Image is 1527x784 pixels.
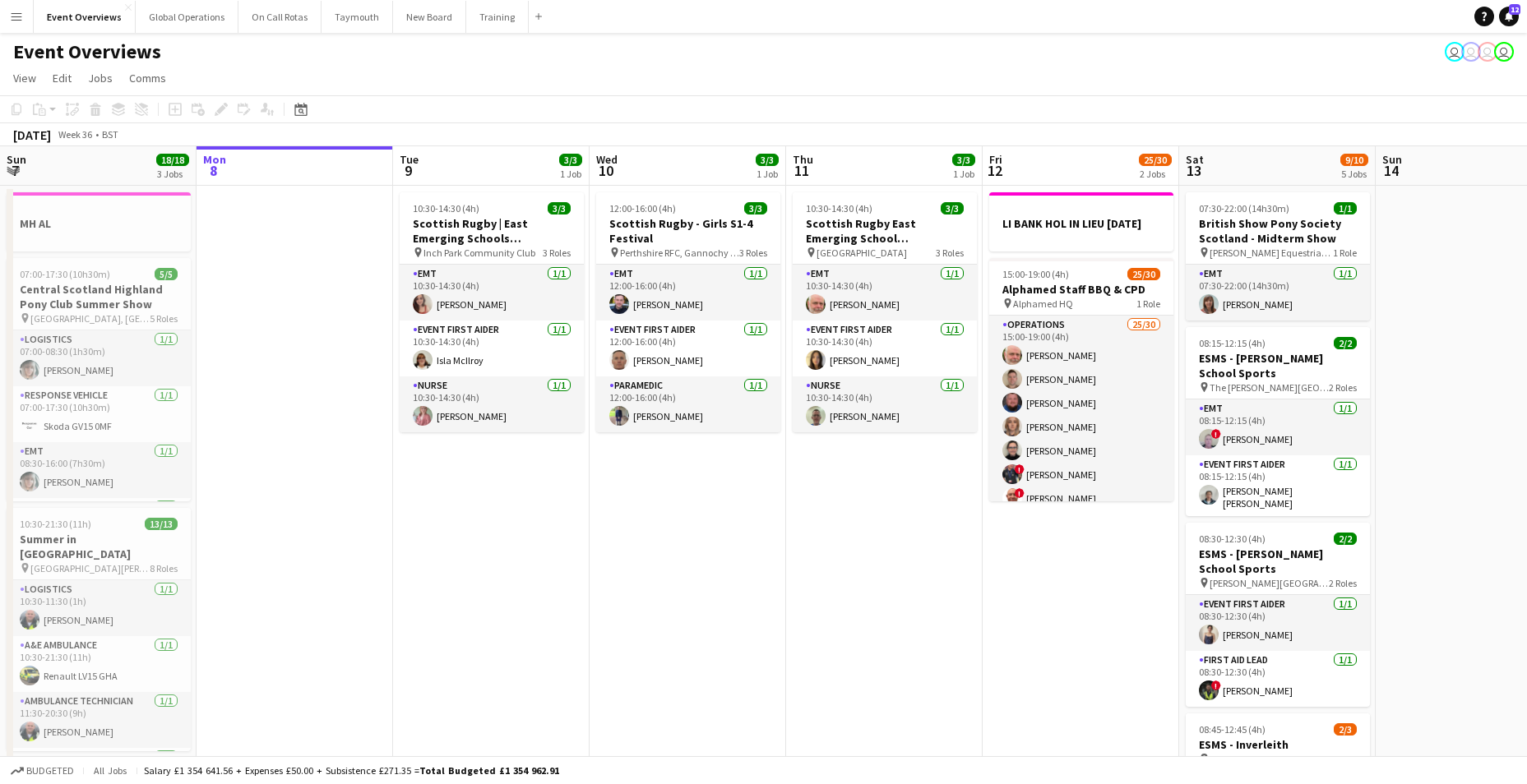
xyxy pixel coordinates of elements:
button: Taymouth [322,1,393,33]
span: [GEOGRAPHIC_DATA][PERSON_NAME], [GEOGRAPHIC_DATA] [30,562,150,574]
app-card-role: EMT1/108:30-16:00 (7h30m)[PERSON_NAME] [7,442,191,498]
div: 1 Job [953,168,974,180]
span: 11 [790,161,813,180]
app-card-role: EMT1/107:30-22:00 (14h30m)[PERSON_NAME] [1186,265,1370,321]
app-card-role: A&E Ambulance1/110:30-21:30 (11h)Renault LV15 GHA [7,636,191,692]
span: 3 Roles [936,247,964,259]
span: 5/5 [155,268,178,280]
span: 12 [987,161,1002,180]
span: 10:30-14:30 (4h) [413,202,479,214]
span: 2 Roles [1329,577,1357,589]
app-job-card: 07:00-17:30 (10h30m)5/5Central Scotland Highland Pony Club Summer Show [GEOGRAPHIC_DATA], [GEOGRA... [7,258,191,501]
span: 15:00-19:00 (4h) [1002,268,1069,280]
div: 2 Jobs [1140,168,1171,180]
app-user-avatar: Jackie Tolland [1445,42,1465,62]
span: Comms [129,71,166,85]
span: Thu [793,152,813,167]
app-card-role: Event First Aider1/110:30-14:30 (4h)[PERSON_NAME] [793,321,977,376]
div: 1 Job [757,168,778,180]
span: 12:00-16:00 (4h) [609,202,676,214]
span: 13/13 [145,518,178,530]
span: 10 [594,161,618,180]
span: Alphamed HQ [1013,297,1073,310]
span: 07:00-17:30 (10h30m) [20,268,110,280]
span: 08:30-12:30 (4h) [1199,533,1266,545]
span: [PERSON_NAME][GEOGRAPHIC_DATA] [1210,577,1329,589]
app-job-card: 15:00-19:00 (4h)25/30Alphamed Staff BBQ & CPD Alphamed HQ1 RoleOperations25/3015:00-19:00 (4h)[PE... [989,258,1173,501]
span: 3/3 [548,202,571,214]
h3: Scottish Rugby | East Emerging Schools Championships | [GEOGRAPHIC_DATA] [400,216,584,246]
span: Fri [989,152,1002,167]
a: 12 [1499,7,1519,26]
button: Training [466,1,529,33]
span: 14 [1380,161,1402,180]
span: Sat [1186,152,1204,167]
app-card-role: Event First Aider1/112:00-16:00 (4h)[PERSON_NAME] [596,321,780,376]
app-job-card: 10:30-14:30 (4h)3/3Scottish Rugby East Emerging School Championships | Meggetland [GEOGRAPHIC_DAT... [793,192,977,432]
span: 3/3 [941,202,964,214]
h3: ESMS - Inverleith [1186,737,1370,752]
app-card-role: EMT1/110:30-14:30 (4h)[PERSON_NAME] [400,265,584,321]
app-job-card: 08:15-12:15 (4h)2/2ESMS - [PERSON_NAME] School Sports The [PERSON_NAME][GEOGRAPHIC_DATA]2 RolesEM... [1186,327,1370,516]
span: 25/30 [1139,154,1172,166]
a: Comms [123,67,173,89]
div: Salary £1 354 641.56 + Expenses £50.00 + Subsistence £271.35 = [144,764,559,777]
app-card-role: EMT1/108:15-12:15 (4h)![PERSON_NAME] [1186,399,1370,455]
span: 3/3 [756,154,779,166]
app-card-role: First Aid Lead1/108:30-12:30 (4h)![PERSON_NAME] [1186,651,1370,707]
span: 1/1 [1334,202,1357,214]
span: 10:30-21:30 (11h) [20,518,91,530]
span: Perthshire RFC, Gannochy Sports Pavilion [620,247,739,259]
app-card-role: EMT1/110:30-14:30 (4h)[PERSON_NAME] [793,265,977,321]
div: [DATE] [13,127,51,143]
span: 7 [4,161,26,180]
span: 3/3 [744,202,767,214]
app-job-card: 10:30-14:30 (4h)3/3Scottish Rugby | East Emerging Schools Championships | [GEOGRAPHIC_DATA] Inch ... [400,192,584,432]
app-card-role: Nurse1/110:30-14:30 (4h)[PERSON_NAME] [400,376,584,432]
a: Edit [46,67,78,89]
span: 1 Role [1333,247,1357,259]
h3: ESMS - [PERSON_NAME] School Sports [1186,546,1370,576]
span: Week 36 [54,128,95,141]
span: [PERSON_NAME] Equestrian Centre [1210,247,1333,259]
h3: MH AL [7,216,191,231]
span: 12 [1509,4,1520,15]
app-job-card: LI BANK HOL IN LIEU [DATE] [989,192,1173,251]
span: 5 Roles [150,312,178,325]
app-card-role: Response Vehicle1/107:00-17:30 (10h30m)Skoda GV15 0MF [7,386,191,442]
span: All jobs [90,764,130,777]
app-user-avatar: Operations Team [1478,42,1497,62]
span: 8 [201,161,226,180]
span: Inverleith Playing Fields [1210,753,1309,765]
div: 07:30-22:00 (14h30m)1/1British Show Pony Society Scotland - Midterm Show [PERSON_NAME] Equestrian... [1186,192,1370,321]
span: ! [1211,429,1221,439]
span: 07:30-22:00 (14h30m) [1199,202,1289,214]
span: 2 Roles [1329,381,1357,394]
span: 9 [397,161,419,180]
span: Inch Park Community Club [423,247,535,259]
h3: Scottish Rugby East Emerging School Championships | Meggetland [793,216,977,246]
app-job-card: 08:30-12:30 (4h)2/2ESMS - [PERSON_NAME] School Sports [PERSON_NAME][GEOGRAPHIC_DATA]2 RolesEvent ... [1186,523,1370,707]
app-card-role: Event First Aider1/108:15-12:15 (4h)[PERSON_NAME] [PERSON_NAME] [1186,455,1370,516]
button: Global Operations [136,1,238,33]
button: New Board [393,1,466,33]
span: 2/2 [1334,533,1357,545]
app-card-role: EMT1/112:00-16:00 (4h)[PERSON_NAME] [596,265,780,321]
span: 25/30 [1127,268,1160,280]
app-job-card: 12:00-16:00 (4h)3/3Scottish Rugby - Girls S1-4 Festival Perthshire RFC, Gannochy Sports Pavilion3... [596,192,780,432]
span: 3/3 [952,154,975,166]
div: 3 Jobs [157,168,188,180]
a: Jobs [81,67,119,89]
span: 2/2 [1334,337,1357,349]
div: 5 Jobs [1341,168,1367,180]
span: Mon [203,152,226,167]
span: Wed [596,152,618,167]
h3: Central Scotland Highland Pony Club Summer Show [7,282,191,311]
app-job-card: 10:30-21:30 (11h)13/13Summer in [GEOGRAPHIC_DATA] [GEOGRAPHIC_DATA][PERSON_NAME], [GEOGRAPHIC_DAT... [7,508,191,751]
app-user-avatar: Operations Team [1494,42,1514,62]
